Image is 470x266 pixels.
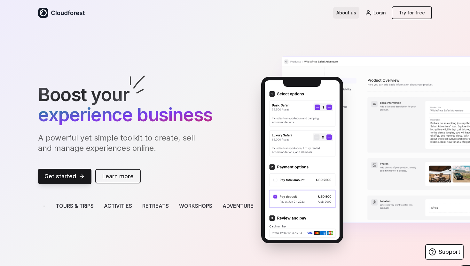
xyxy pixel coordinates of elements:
span: experience business [38,105,254,125]
p: A powerful yet simple toolkit to create, sell and manage experiences online. [38,133,202,153]
span: Login [373,9,386,16]
span: Tours & Trips [55,203,93,209]
img: checkout.76d6e05d.png [265,87,340,240]
span: - [43,203,45,209]
a: Learn more [95,169,141,183]
a: Get started [38,169,91,184]
span: Activities [103,203,131,209]
span: Retreats [142,203,168,209]
a: Support [425,244,464,260]
span: Support [439,247,460,256]
a: Try for free [396,7,428,19]
span: Workshops [178,203,212,209]
img: logo-dark.55f7591d.svg [38,8,85,18]
span: Adventures [222,203,256,209]
a: About us [333,7,359,19]
img: explode.6366aab8.svg [130,76,145,93]
span: Get started [44,172,76,181]
a: Login [362,7,389,19]
span: Boost your [38,83,129,106]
